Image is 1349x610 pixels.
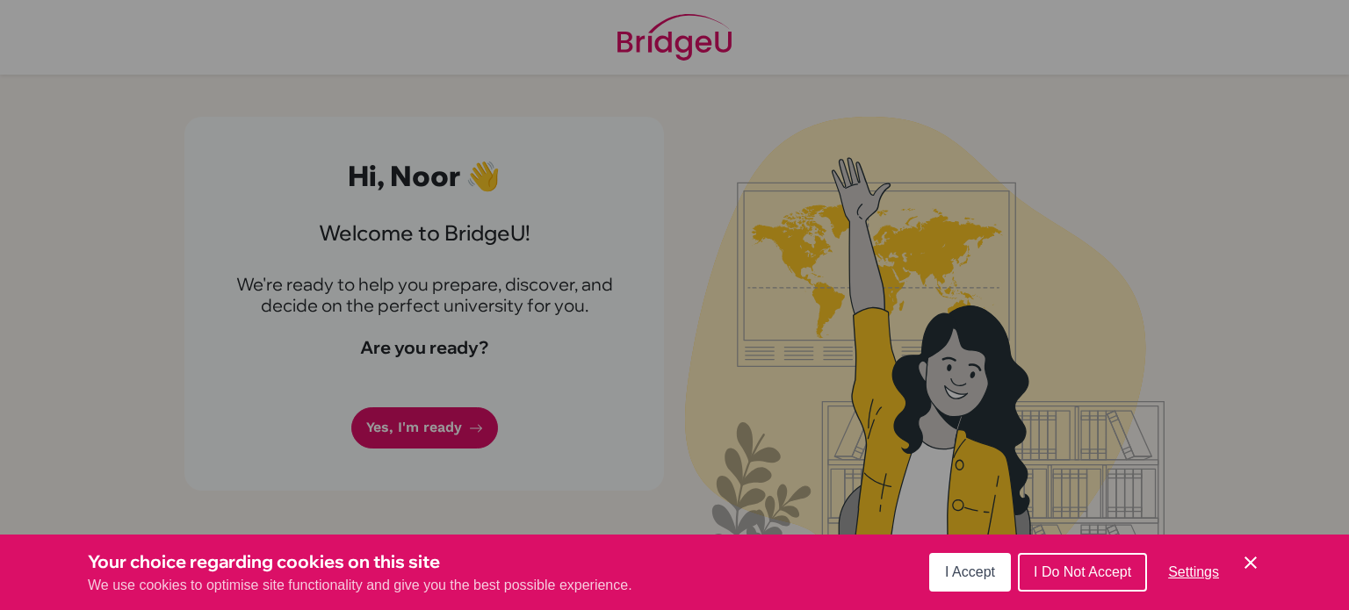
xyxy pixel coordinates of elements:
p: We use cookies to optimise site functionality and give you the best possible experience. [88,575,632,596]
span: I Do Not Accept [1034,564,1131,579]
button: I Accept [929,553,1011,592]
span: I Accept [945,564,995,579]
h3: Your choice regarding cookies on this site [88,549,632,575]
button: Settings [1154,555,1233,590]
button: Save and close [1240,552,1261,573]
button: I Do Not Accept [1018,553,1147,592]
span: Settings [1168,564,1219,579]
